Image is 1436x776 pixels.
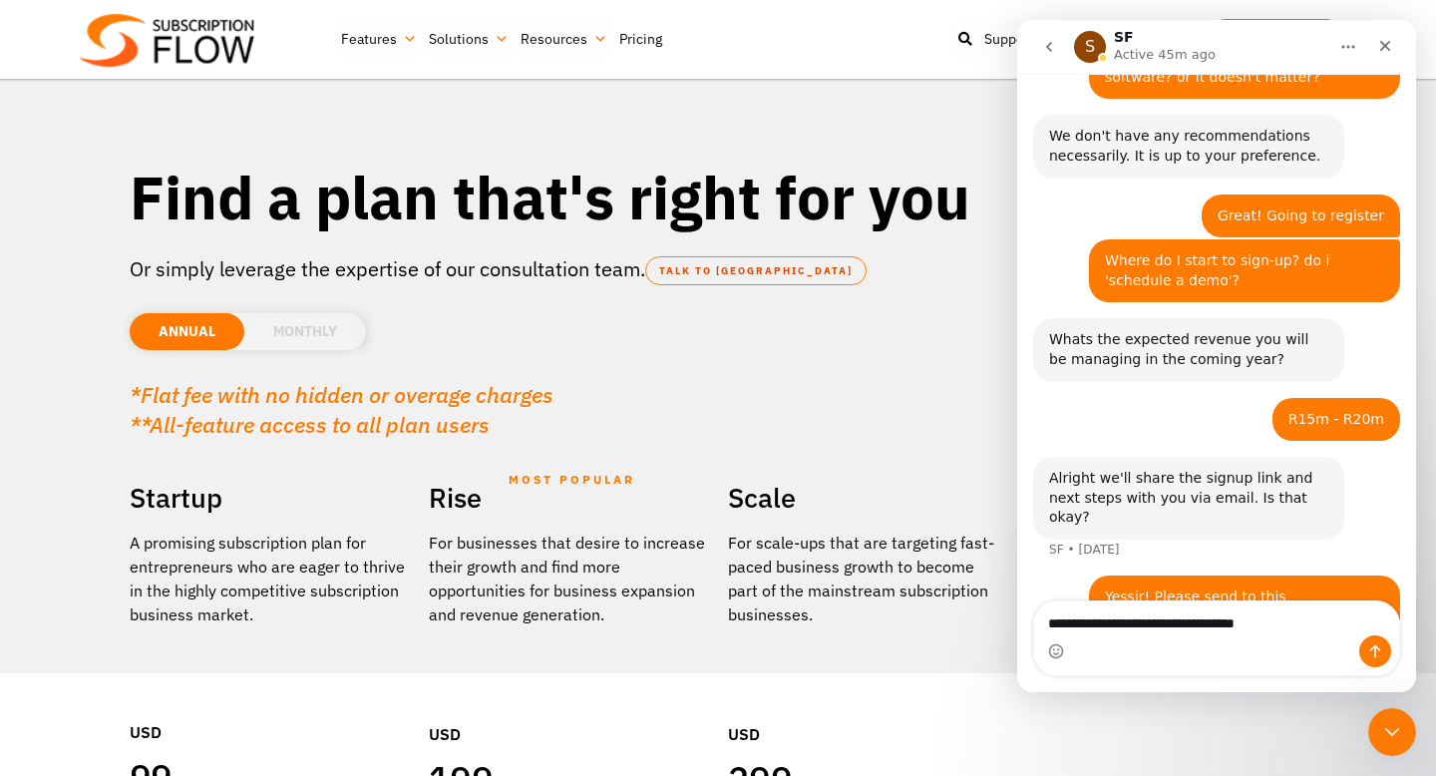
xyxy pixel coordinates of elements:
iframe: Intercom live chat [1017,20,1416,692]
h2: Startup [130,475,409,521]
iframe: Intercom live chat [1368,708,1416,756]
p: A promising subscription plan for entrepreneurs who are eager to thrive in the highly competitive... [130,531,409,626]
em: **All-feature access to all plan users [130,410,490,439]
div: For businesses that desire to increase their growth and find more opportunities for business expa... [429,531,708,626]
a: Pricing [613,19,668,59]
a: Support [978,19,1060,59]
h2: Rise [429,475,708,521]
div: USD [130,660,409,754]
a: Resources [515,19,613,59]
h1: Find a plan that's right for you [130,160,1306,234]
h2: Scale [728,475,1007,521]
li: MONTHLY [244,313,366,350]
a: Features [335,19,423,59]
em: *Flat fee with no hidden or overage charges [130,380,553,409]
li: ANNUAL [130,313,244,350]
span: MOST POPULAR [509,457,635,503]
div: For scale-ups that are targeting fast-paced business growth to become part of the mainstream subs... [728,531,1007,626]
div: USD [728,662,1007,756]
div: USD [429,662,708,756]
a: TALK TO [GEOGRAPHIC_DATA] [645,256,867,285]
a: Solutions [423,19,515,59]
p: Or simply leverage the expertise of our consultation team. [130,254,1306,284]
img: Subscriptionflow [80,14,254,67]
